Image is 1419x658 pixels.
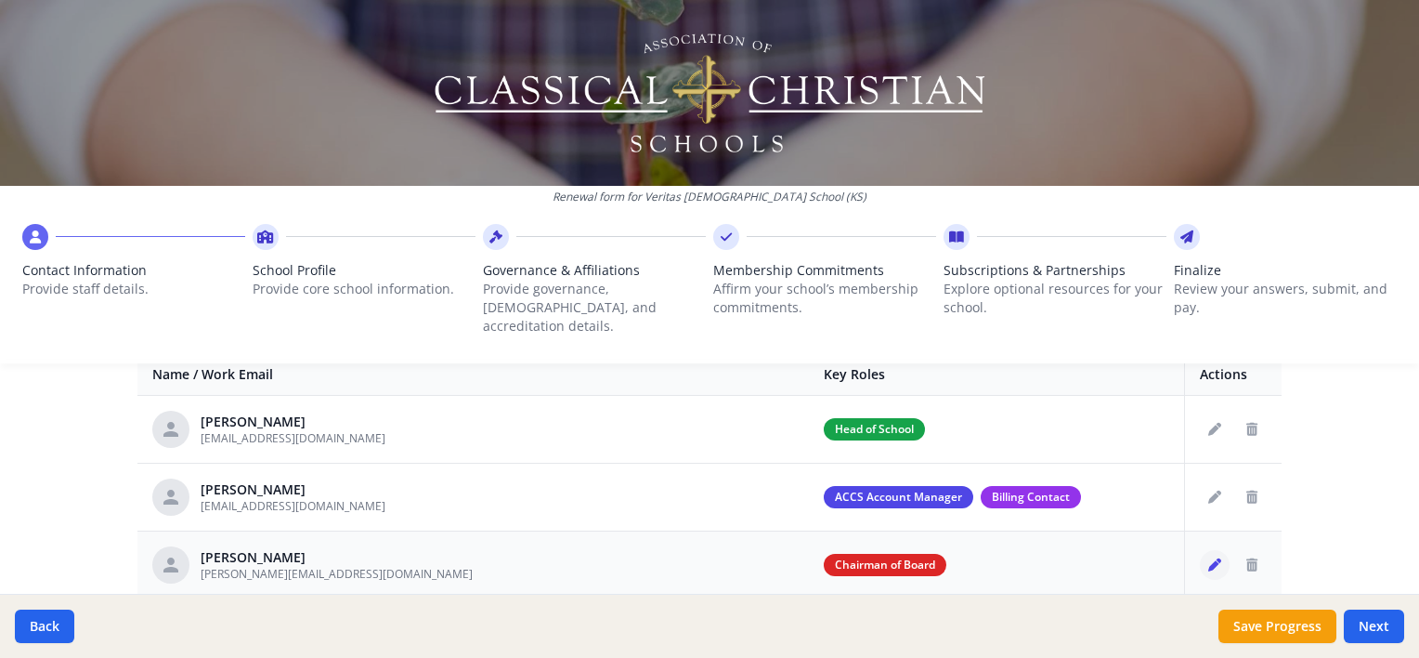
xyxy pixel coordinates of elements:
span: Head of School [824,418,925,441]
button: Delete staff [1237,482,1267,512]
button: Next [1344,610,1404,643]
span: Billing Contact [981,486,1081,508]
div: [PERSON_NAME] [201,480,385,499]
p: Explore optional resources for your school. [944,280,1166,317]
span: [EMAIL_ADDRESS][DOMAIN_NAME] [201,430,385,446]
span: [EMAIL_ADDRESS][DOMAIN_NAME] [201,498,385,514]
span: Governance & Affiliations [483,261,706,280]
button: Edit staff [1200,482,1230,512]
p: Provide governance, [DEMOGRAPHIC_DATA], and accreditation details. [483,280,706,336]
button: Edit staff [1200,415,1230,444]
span: Finalize [1174,261,1397,280]
img: Logo [432,28,988,158]
div: [PERSON_NAME] [201,413,385,431]
p: Review your answers, submit, and pay. [1174,280,1397,317]
span: Contact Information [22,261,245,280]
p: Provide staff details. [22,280,245,298]
span: Subscriptions & Partnerships [944,261,1166,280]
span: Membership Commitments [713,261,936,280]
span: Chairman of Board [824,554,946,576]
span: [PERSON_NAME][EMAIL_ADDRESS][DOMAIN_NAME] [201,566,473,582]
span: ACCS Account Manager [824,486,973,508]
div: [PERSON_NAME] [201,548,473,567]
button: Edit staff [1200,550,1230,580]
button: Delete staff [1237,415,1267,444]
p: Affirm your school’s membership commitments. [713,280,936,317]
span: School Profile [253,261,475,280]
p: Provide core school information. [253,280,475,298]
button: Back [15,610,74,643]
button: Save Progress [1218,610,1336,643]
button: Delete staff [1237,550,1267,580]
